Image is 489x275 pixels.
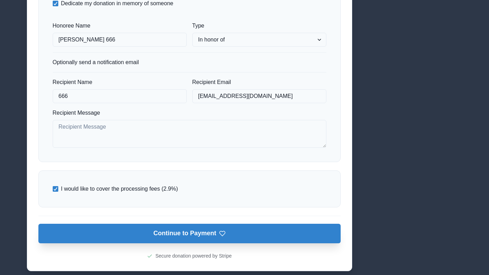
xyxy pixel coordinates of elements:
[53,78,183,86] label: Recipient Name
[192,22,322,30] label: Type
[53,109,322,117] label: Recipient Message
[192,89,326,103] input: Recipient Email
[38,224,341,243] button: Continue to Payment
[53,33,187,47] input: Honoree Name
[192,78,322,86] label: Recipient Email
[53,58,326,67] p: Optionally send a notification email
[53,22,183,30] label: Honoree Name
[155,252,232,260] p: Secure donation powered by Stripe
[53,89,187,103] input: Recipient Name
[61,185,178,193] span: I would like to cover the processing fees (2.9%)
